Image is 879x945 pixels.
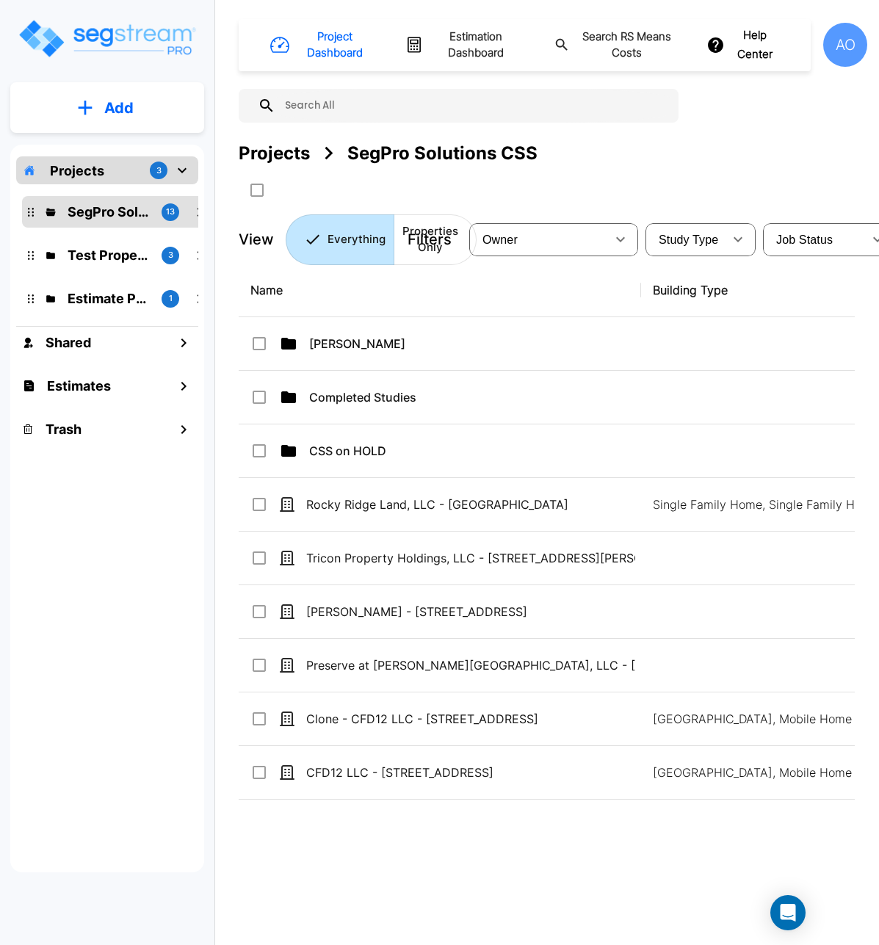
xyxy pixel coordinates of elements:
[402,223,458,256] p: Properties Only
[399,23,531,68] button: Estimation Dashboard
[309,442,638,460] p: CSS on HOLD
[306,549,635,567] p: Tricon Property Holdings, LLC - [STREET_ADDRESS][PERSON_NAME]
[306,710,635,728] p: Clone - CFD12 LLC - [STREET_ADDRESS]
[309,335,638,352] p: [PERSON_NAME]
[306,656,635,674] p: Preserve at [PERSON_NAME][GEOGRAPHIC_DATA], LLC - [STREET_ADDRESS]
[239,264,641,317] th: Name
[166,206,175,218] p: 13
[549,23,686,68] button: Search RS Means Costs
[766,219,863,260] div: Select
[823,23,867,67] div: AO
[68,245,150,265] p: Test Property Folder
[576,29,678,62] h1: Search RS Means Costs
[242,175,272,205] button: SelectAll
[306,764,635,781] p: CFD12 LLC - [STREET_ADDRESS]
[169,292,173,305] p: 1
[648,219,723,260] div: Select
[659,233,718,246] span: Study Type
[47,376,111,396] h1: Estimates
[46,419,82,439] h1: Trash
[482,233,518,246] span: Owner
[286,214,477,265] div: Platform
[430,29,523,62] h1: Estimation Dashboard
[104,97,134,119] p: Add
[296,29,374,62] h1: Project Dashboard
[264,23,382,68] button: Project Dashboard
[776,233,833,246] span: Job Status
[17,18,197,59] img: Logo
[306,603,635,620] p: [PERSON_NAME] - [STREET_ADDRESS]
[286,214,394,265] button: Everything
[394,214,477,265] button: Properties Only
[275,89,671,123] input: Search All
[68,202,150,222] p: SegPro Solutions CSS
[328,231,386,248] p: Everything
[703,21,785,69] button: Help Center
[472,219,606,260] div: Select
[347,140,538,167] div: SegPro Solutions CSS
[68,289,150,308] p: Estimate Property
[156,164,162,177] p: 3
[309,388,638,406] p: Completed Studies
[306,496,635,513] p: Rocky Ridge Land, LLC - [GEOGRAPHIC_DATA]
[168,249,173,261] p: 3
[239,140,310,167] div: Projects
[239,228,274,250] p: View
[46,333,91,352] h1: Shared
[10,87,204,129] button: Add
[770,895,806,930] div: Open Intercom Messenger
[50,161,104,181] p: Projects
